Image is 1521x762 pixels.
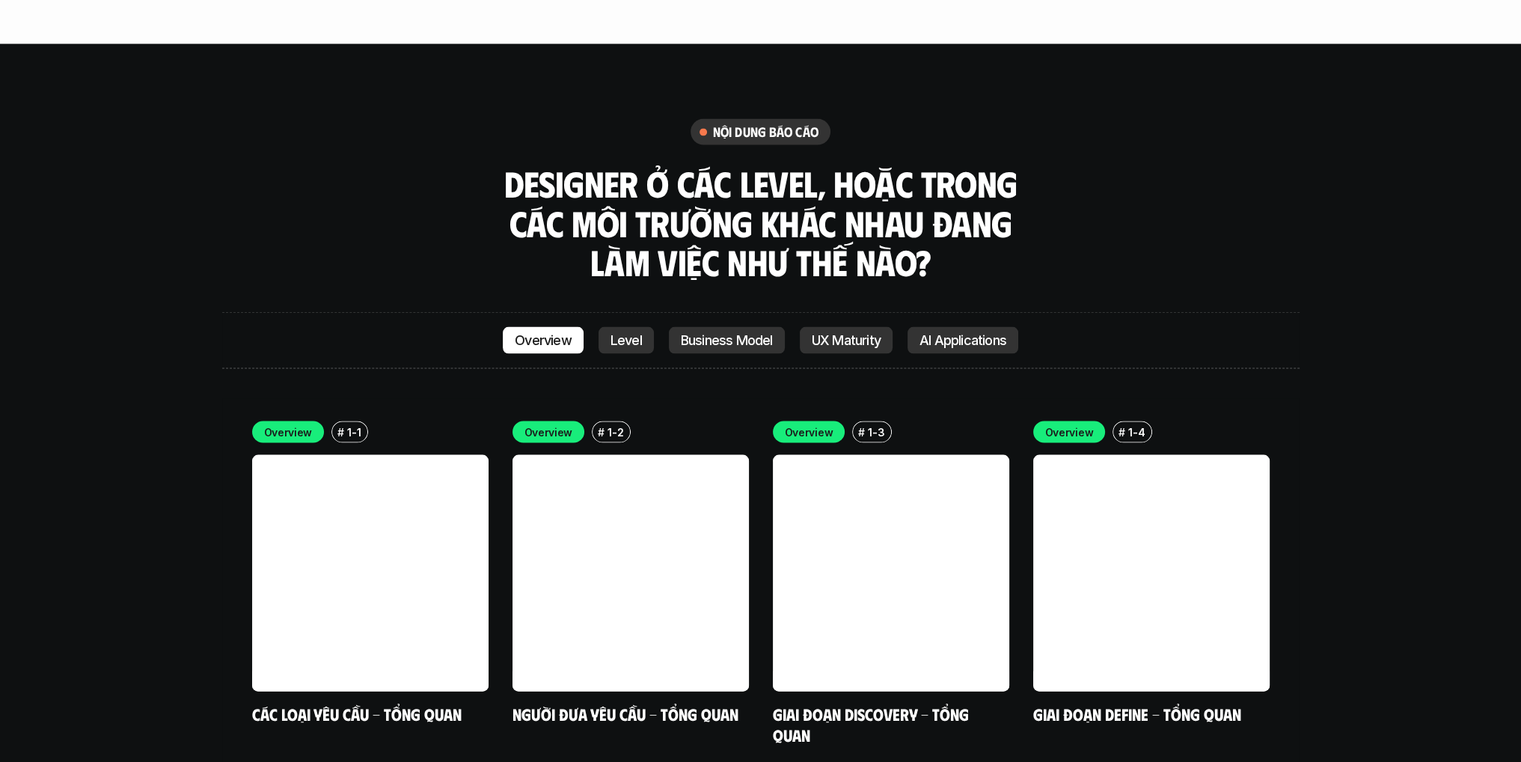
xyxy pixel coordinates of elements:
[599,327,654,354] a: Level
[669,327,785,354] a: Business Model
[264,424,313,440] p: Overview
[503,327,584,354] a: Overview
[1033,704,1241,724] a: Giai đoạn Define - Tổng quan
[908,327,1018,354] a: AI Applications
[1128,424,1145,440] p: 1-4
[608,424,623,440] p: 1-2
[499,164,1023,282] h3: Designer ở các level, hoặc trong các môi trường khác nhau đang làm việc như thế nào?
[1045,424,1094,440] p: Overview
[713,124,818,141] h6: nội dung báo cáo
[785,424,833,440] p: Overview
[773,704,973,745] a: Giai đoạn Discovery - Tổng quan
[858,427,865,438] h6: #
[812,333,881,348] p: UX Maturity
[347,424,361,440] p: 1-1
[919,333,1006,348] p: AI Applications
[337,427,344,438] h6: #
[252,704,462,724] a: Các loại yêu cầu - Tổng quan
[868,424,884,440] p: 1-3
[598,427,605,438] h6: #
[524,424,573,440] p: Overview
[681,333,773,348] p: Business Model
[515,333,572,348] p: Overview
[512,704,738,724] a: Người đưa yêu cầu - Tổng quan
[1118,427,1125,438] h6: #
[610,333,642,348] p: Level
[800,327,893,354] a: UX Maturity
